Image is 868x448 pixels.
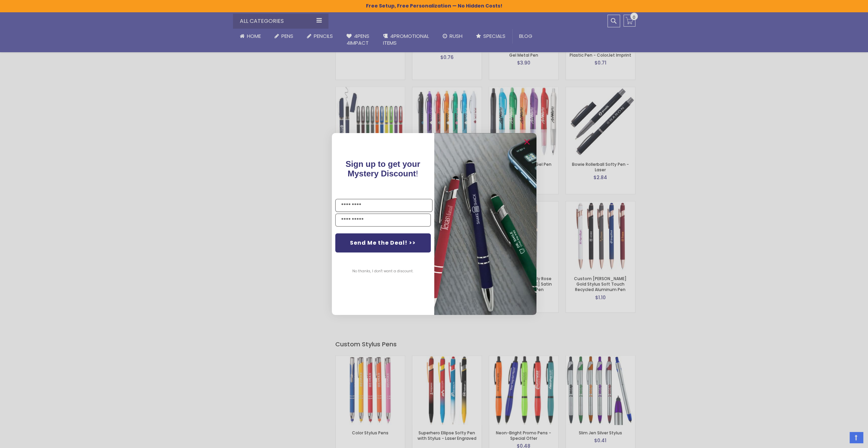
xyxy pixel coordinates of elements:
button: Close dialog [521,136,532,147]
img: pop-up-image [434,133,536,315]
button: No thanks, I don't want a discount. [349,263,417,280]
span: ! [345,159,420,178]
button: Send Me the Deal! >> [335,233,431,252]
span: Sign up to get your Mystery Discount [345,159,420,178]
